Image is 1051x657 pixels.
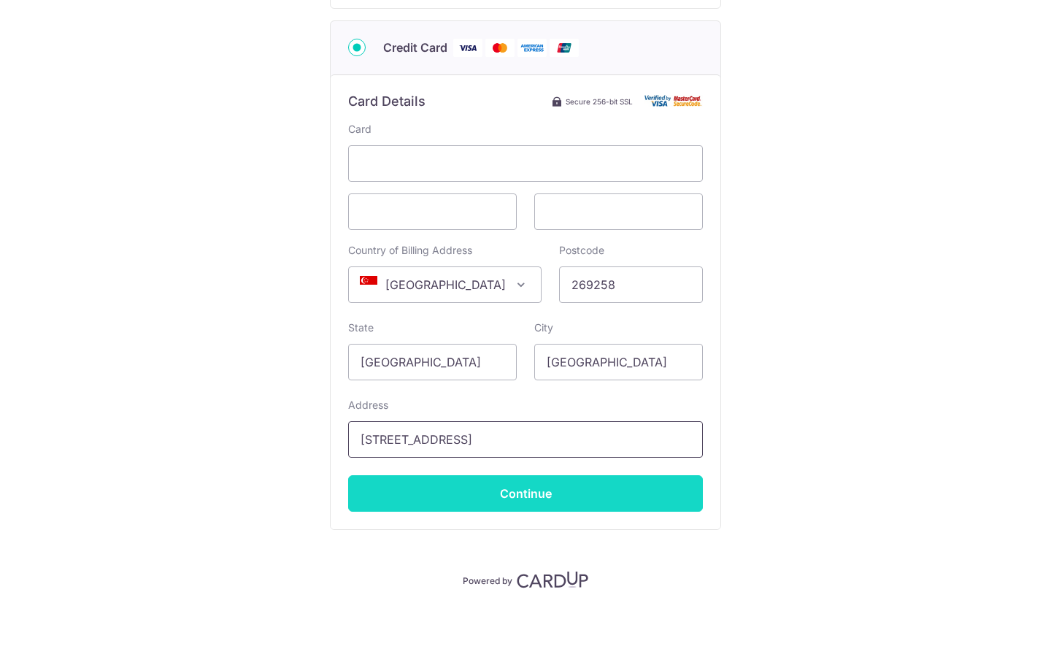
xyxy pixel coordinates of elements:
input: Continue [348,475,703,512]
span: Secure 256-bit SSL [566,96,633,107]
label: Country of Billing Address [348,243,472,258]
label: City [534,320,553,335]
p: Powered by [463,572,512,587]
label: State [348,320,374,335]
iframe: Secure card expiration date input frame [361,203,504,220]
img: American Express [517,39,547,57]
img: CardUp [517,571,588,588]
div: Credit Card Visa Mastercard American Express Union Pay [348,39,703,57]
img: Visa [453,39,482,57]
img: Mastercard [485,39,515,57]
span: Singapore [349,267,541,302]
iframe: Secure card number input frame [361,155,690,172]
label: Address [348,398,388,412]
iframe: Secure card security code input frame [547,203,690,220]
img: Card secure [644,95,703,107]
img: Union Pay [550,39,579,57]
label: Postcode [559,243,604,258]
input: Example 123456 [559,266,703,303]
span: Credit Card [383,39,447,56]
label: Card [348,122,371,137]
h6: Card Details [348,93,426,110]
span: Singapore [348,266,542,303]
